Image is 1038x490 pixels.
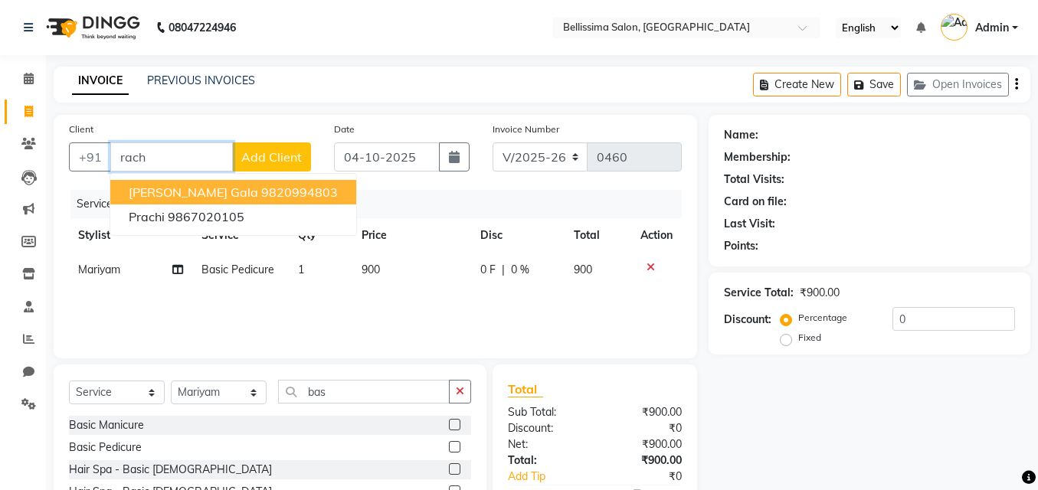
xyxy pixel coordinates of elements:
[724,216,775,232] div: Last Visit:
[511,262,529,278] span: 0 %
[110,142,233,171] input: Search by Name/Mobile/Email/Code
[798,311,847,325] label: Percentage
[594,420,693,436] div: ₹0
[496,404,595,420] div: Sub Total:
[471,218,565,253] th: Disc
[574,263,592,276] span: 900
[496,469,611,485] a: Add Tip
[941,14,968,41] img: Admin
[69,218,192,253] th: Stylist
[147,73,255,87] a: PREVIOUS INVOICES
[724,149,791,165] div: Membership:
[298,263,304,276] span: 1
[800,285,840,301] div: ₹900.00
[753,73,841,96] button: Create New
[724,285,794,301] div: Service Total:
[480,262,496,278] span: 0 F
[70,190,693,218] div: Services
[352,218,470,253] th: Price
[631,218,682,253] th: Action
[69,462,272,478] div: Hair Spa - Basic [DEMOGRAPHIC_DATA]
[798,331,821,345] label: Fixed
[72,67,129,95] a: INVOICE
[78,263,120,276] span: Mariyam
[907,73,1009,96] button: Open Invoices
[594,436,693,452] div: ₹900.00
[975,20,1009,36] span: Admin
[334,122,355,136] label: Date
[724,194,787,210] div: Card on file:
[493,122,559,136] label: Invoice Number
[168,209,244,224] ngb-highlight: 9867020105
[594,404,693,420] div: ₹900.00
[496,436,595,452] div: Net:
[39,6,144,49] img: logo
[129,209,165,224] span: Prachi
[201,263,274,276] span: Basic Pedicure
[565,218,631,253] th: Total
[724,171,784,188] div: Total Visits:
[261,185,338,200] ngb-highlight: 9820994803
[69,122,93,136] label: Client
[724,312,771,328] div: Discount:
[362,263,380,276] span: 900
[847,73,901,96] button: Save
[278,380,450,403] input: Search or Scan
[496,420,595,436] div: Discount:
[241,149,302,165] span: Add Client
[502,262,505,278] span: |
[69,417,144,433] div: Basic Manicure
[496,452,595,469] div: Total:
[232,142,311,171] button: Add Client
[508,381,543,397] span: Total
[724,127,758,143] div: Name:
[129,185,258,200] span: [PERSON_NAME] Gala
[724,238,758,254] div: Points:
[169,6,236,49] b: 08047224946
[611,469,693,485] div: ₹0
[69,142,112,171] button: +91
[69,439,142,456] div: Basic Pedicure
[594,452,693,469] div: ₹900.00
